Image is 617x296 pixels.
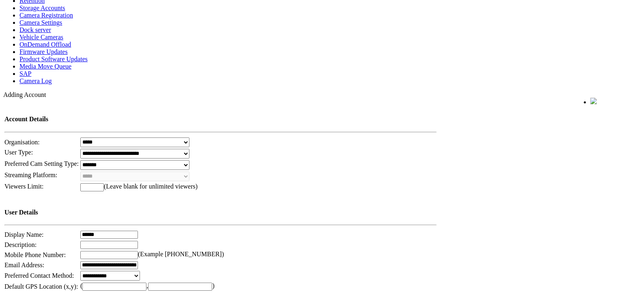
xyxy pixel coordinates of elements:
a: Storage Accounts [19,4,65,11]
span: User Type: [4,149,33,156]
a: Product Software Updates [19,56,88,62]
span: (Leave blank for unlimited viewers) [104,183,198,190]
a: OnDemand Offload [19,41,71,48]
a: Dock server [19,26,51,33]
span: Organisation: [4,139,40,146]
span: Display Name: [4,231,43,238]
span: Default GPS Location (x,y): [4,283,78,290]
span: Adding Account [3,91,46,98]
a: Firmware Updates [19,48,68,55]
img: bell24.png [590,98,597,104]
h4: Account Details [4,116,436,123]
span: Viewers Limit: [4,183,43,190]
span: Welcome, System Administrator (Administrator) [471,98,574,104]
span: Description: [4,241,37,248]
span: (Example [PHONE_NUMBER]) [138,251,224,257]
a: Camera Registration [19,12,73,19]
a: Camera Log [19,77,52,84]
a: SAP [19,70,31,77]
a: Media Move Queue [19,63,71,70]
span: Streaming Platform: [4,172,57,178]
span: Preferred Contact Method: [4,272,74,279]
span: Preferred Cam Setting Type: [4,160,79,167]
h4: User Details [4,209,436,216]
a: Vehicle Cameras [19,34,63,41]
span: Email Address: [4,262,44,268]
span: Mobile Phone Number: [4,251,66,258]
td: ( , ) [80,282,437,291]
a: Camera Settings [19,19,62,26]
